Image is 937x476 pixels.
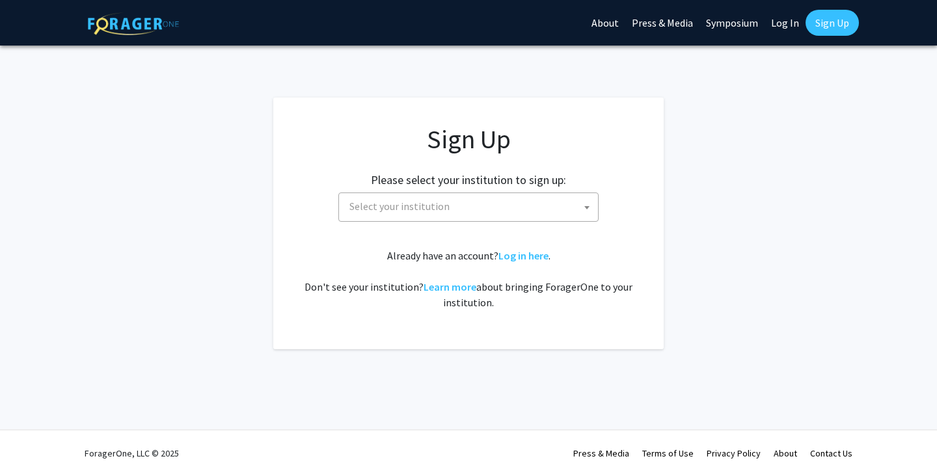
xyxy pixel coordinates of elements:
a: Log in here [498,249,549,262]
a: Privacy Policy [707,447,761,459]
span: Select your institution [344,193,598,220]
a: Contact Us [810,447,852,459]
div: Already have an account? . Don't see your institution? about bringing ForagerOne to your institut... [299,248,638,310]
a: Press & Media [573,447,629,459]
a: Terms of Use [642,447,694,459]
h2: Please select your institution to sign up: [371,173,566,187]
div: ForagerOne, LLC © 2025 [85,430,179,476]
a: Learn more about bringing ForagerOne to your institution [424,280,476,293]
a: About [774,447,797,459]
span: Select your institution [349,200,450,213]
a: Sign Up [806,10,859,36]
img: ForagerOne Logo [88,12,179,35]
span: Select your institution [338,192,599,222]
h1: Sign Up [299,124,638,155]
